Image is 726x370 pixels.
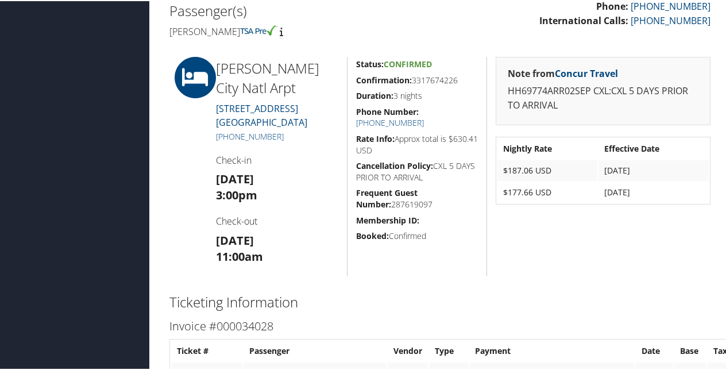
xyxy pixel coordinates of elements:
[429,340,468,360] th: Type
[216,170,254,186] strong: [DATE]
[171,340,242,360] th: Ticket #
[598,159,709,180] td: [DATE]
[216,153,338,165] h4: Check-in
[508,66,618,79] strong: Note from
[356,186,418,209] strong: Frequent Guest Number:
[169,317,710,333] h3: Invoice #000034028
[356,132,478,155] h5: Approx total is $630.41 USD
[539,13,628,26] strong: International Calls:
[497,159,597,180] td: $187.06 USD
[356,74,412,84] strong: Confirmation:
[598,137,709,158] th: Effective Date
[636,340,673,360] th: Date
[598,181,709,202] td: [DATE]
[384,57,432,68] span: Confirmed
[356,229,389,240] strong: Booked:
[216,248,263,263] strong: 11:00am
[169,24,431,37] h4: [PERSON_NAME]
[244,340,387,360] th: Passenger
[356,89,393,100] strong: Duration:
[356,116,424,127] a: [PHONE_NUMBER]
[388,340,428,360] th: Vendor
[216,57,338,96] h2: [PERSON_NAME] City Natl Arpt
[240,24,277,34] img: tsa-precheck.png
[356,74,478,85] h5: 3317674226
[216,186,257,202] strong: 3:00pm
[356,89,478,101] h5: 3 nights
[356,229,478,241] h5: Confirmed
[631,13,710,26] a: [PHONE_NUMBER]
[356,186,478,209] h5: 287619097
[497,137,597,158] th: Nightly Rate
[356,159,478,182] h5: CXL 5 DAYS PRIOR TO ARRIVAL
[216,214,338,226] h4: Check-out
[169,291,710,311] h2: Ticketing Information
[674,340,706,360] th: Base
[356,159,433,170] strong: Cancellation Policy:
[356,57,384,68] strong: Status:
[216,101,307,128] a: [STREET_ADDRESS][GEOGRAPHIC_DATA]
[508,83,698,112] p: HH69774ARR02SEP CXL:CXL 5 DAYS PRIOR TO ARRIVAL
[497,181,597,202] td: $177.66 USD
[356,214,419,225] strong: Membership ID:
[216,232,254,247] strong: [DATE]
[469,340,635,360] th: Payment
[216,130,284,141] a: [PHONE_NUMBER]
[555,66,618,79] a: Concur Travel
[356,105,419,116] strong: Phone Number:
[356,132,395,143] strong: Rate Info:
